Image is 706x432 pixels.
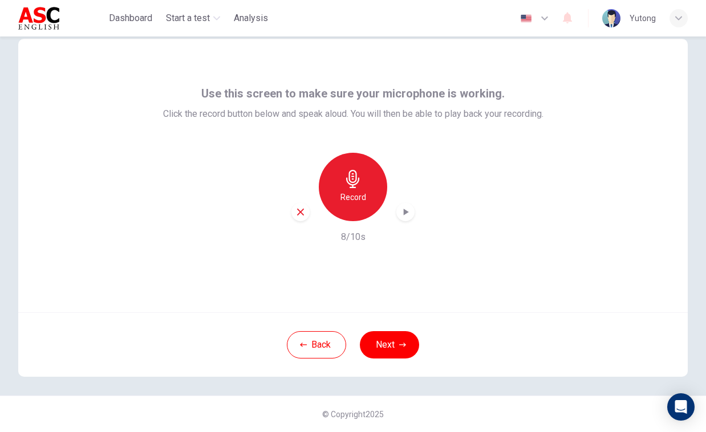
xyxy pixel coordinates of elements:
img: en [519,14,533,23]
div: Yutong [630,11,656,25]
button: Start a test [161,8,225,28]
span: Start a test [166,11,210,25]
h6: 8/10s [341,230,366,244]
a: ASC English logo [18,7,104,30]
button: Record [319,153,387,221]
span: Analysis [234,11,268,25]
span: © Copyright 2025 [322,410,384,419]
span: Click the record button below and speak aloud. You will then be able to play back your recording. [163,107,543,121]
button: Next [360,331,419,358]
h6: Record [340,190,366,204]
button: Analysis [229,8,273,28]
button: Back [287,331,346,358]
span: Dashboard [109,11,152,25]
button: Dashboard [104,8,157,28]
img: ASC English logo [18,7,78,30]
span: Use this screen to make sure your microphone is working. [201,84,505,103]
div: Open Intercom Messenger [667,393,695,421]
img: Profile picture [602,9,620,27]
